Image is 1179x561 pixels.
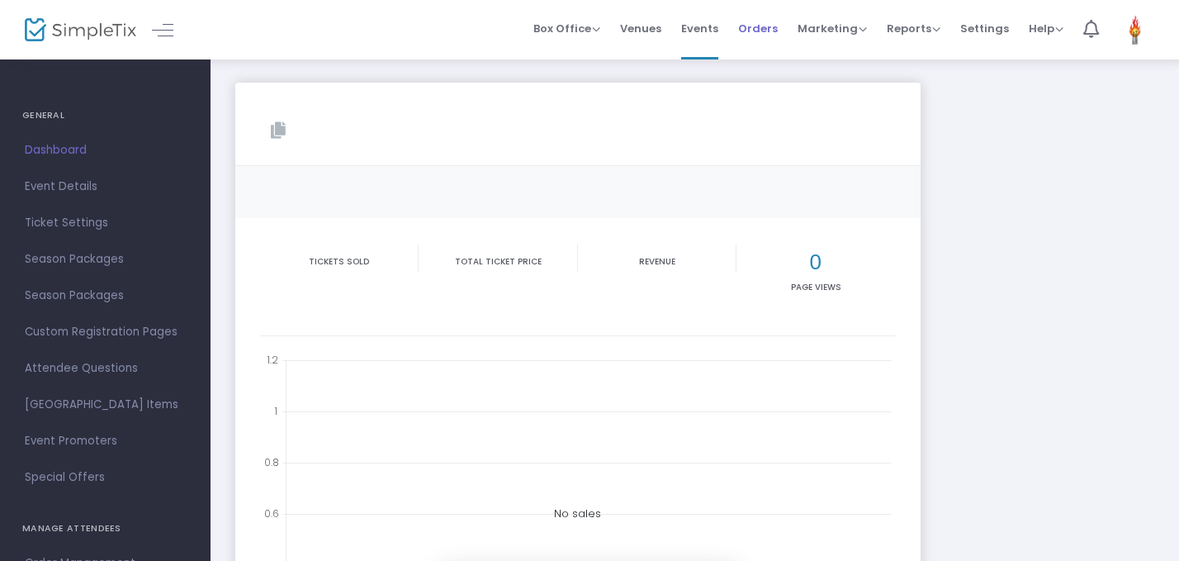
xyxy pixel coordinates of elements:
h4: MANAGE ATTENDEES [22,512,188,545]
p: Invalid eventID. Event Not Found. [460,513,665,540]
button: dismiss [676,513,719,540]
span: Reports [887,21,940,36]
span: Box Office [533,21,600,36]
p: Page Views [740,281,892,293]
span: Events [681,7,718,50]
p: Tickets sold [263,255,414,268]
span: Season Packages [25,249,186,270]
h2: 0 [740,250,892,275]
span: Custom Registration Pages [25,321,186,343]
p: Revenue [581,255,732,268]
h4: GENERAL [22,99,188,132]
span: Event Promoters [25,430,186,452]
span: Marketing [798,21,867,36]
span: Ticket Settings [25,212,186,234]
span: Attendee Questions [25,358,186,379]
span: Orders [738,7,778,50]
span: Venues [620,7,661,50]
span: Season Packages [25,285,186,307]
span: Dashboard [25,140,186,161]
span: Help [1029,21,1063,36]
span: Event Details [25,176,186,197]
span: Settings [960,7,1009,50]
span: Special Offers [25,467,186,488]
span: [GEOGRAPHIC_DATA] Items [25,394,186,416]
p: Total Ticket Price [422,255,573,268]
